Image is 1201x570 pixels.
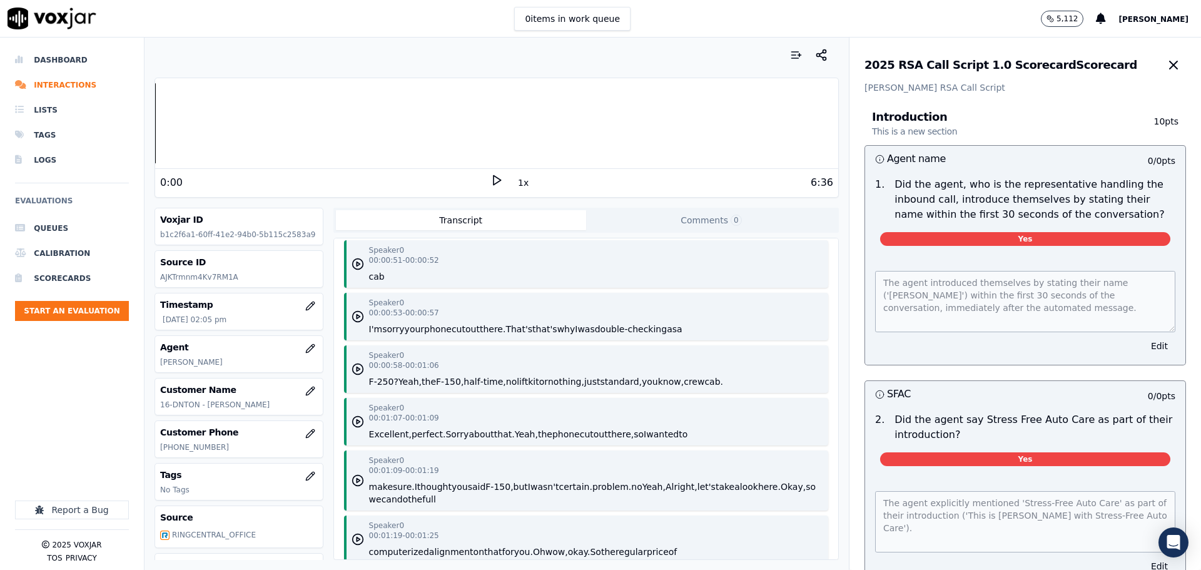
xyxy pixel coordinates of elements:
div: 6:36 [811,175,833,190]
button: Yeah, [398,375,422,388]
button: okay. [568,546,590,558]
button: I'm [369,323,383,335]
p: [PHONE_NUMBER] [160,442,317,452]
button: out [594,428,608,440]
p: 00:00:53 - 00:00:57 [369,308,439,318]
a: Calibration [15,241,129,266]
button: alignment [429,546,474,558]
button: Excellent, [369,428,412,440]
p: 0 / 0 pts [1148,155,1175,167]
p: 0 / 0 pts [1148,390,1175,402]
button: make [369,481,393,493]
p: AJKTrmnm4Kv7RM1A [160,272,317,282]
li: Scorecards [15,266,129,291]
button: Comments [586,210,836,230]
button: so [806,481,816,493]
button: 5,112 [1041,11,1083,27]
button: regular [616,546,647,558]
button: do [397,493,408,506]
button: cab. [704,375,723,388]
button: F [485,481,490,493]
button: half [464,375,480,388]
button: double [595,323,625,335]
p: Speaker 0 [369,403,404,413]
button: So [590,546,600,558]
button: -150, [490,481,513,493]
button: you [642,375,658,388]
p: 00:01:19 - 00:01:25 [369,531,439,541]
button: can [382,493,397,506]
div: Open Intercom Messenger [1158,527,1188,557]
button: for [502,546,514,558]
button: you. [514,546,533,558]
button: or [539,375,548,388]
button: [PERSON_NAME] [1118,11,1201,26]
p: 00:00:58 - 00:01:06 [369,360,439,370]
p: 5,112 [1057,14,1078,24]
span: Yes [880,452,1170,466]
button: you [452,481,468,493]
img: voxjar logo [8,8,96,29]
p: Did the agent say Stress Free Auto Care as part of their introduction? [894,412,1175,442]
p: 2 . [870,412,889,442]
button: Sorry [445,428,469,440]
button: I [644,428,646,440]
button: the [422,375,436,388]
p: [PERSON_NAME] [160,357,317,367]
p: [DATE] 02:05 pm [163,315,317,325]
button: we [369,493,382,506]
button: that's [532,323,557,335]
button: 1x [515,174,531,191]
button: Edit [1143,337,1175,355]
h3: Customer Phone [160,426,317,439]
p: 2025 Voxjar [52,540,101,550]
button: about [469,428,494,440]
a: Dashboard [15,48,129,73]
a: Queues [15,216,129,241]
button: perfect. [412,428,445,440]
button: here. [758,481,781,493]
button: Yeah, [642,481,666,493]
button: said [468,481,486,493]
button: thought [417,481,452,493]
button: nothing, [548,375,584,388]
button: a [734,481,740,493]
button: F [436,375,441,388]
p: 00:01:09 - 00:01:19 [369,466,439,476]
button: problem. [592,481,631,493]
button: take [716,481,734,493]
button: your [405,323,424,335]
button: no [631,481,642,493]
button: Start an Evaluation [15,301,129,321]
p: 1 . [870,177,889,222]
button: the [408,493,422,506]
button: 5,112 [1041,11,1096,27]
button: wanted [646,428,679,440]
button: wow, [545,546,568,558]
button: a [677,323,682,335]
button: no [506,375,517,388]
button: was [577,323,594,335]
p: Speaker 0 [369,455,404,466]
button: kit [528,375,539,388]
button: I [528,481,530,493]
button: that. [494,428,515,440]
p: 10 pts [1127,115,1178,138]
button: Okay, [781,481,806,493]
p: Speaker 0 [369,298,404,308]
button: that [484,546,502,558]
h3: Tags [160,469,317,481]
span: Yes [880,232,1170,246]
button: know, [658,375,684,388]
a: Lists [15,98,129,123]
button: just [584,375,600,388]
div: 0:00 [160,175,183,190]
button: lift [517,375,528,388]
button: as [667,323,677,335]
button: full [422,493,436,506]
h3: Source ID [160,256,317,268]
button: on [474,546,484,558]
h3: Agent [160,341,317,354]
p: Did the agent, who is the representative handling the inbound call, introduce themselves by stati... [894,177,1175,222]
